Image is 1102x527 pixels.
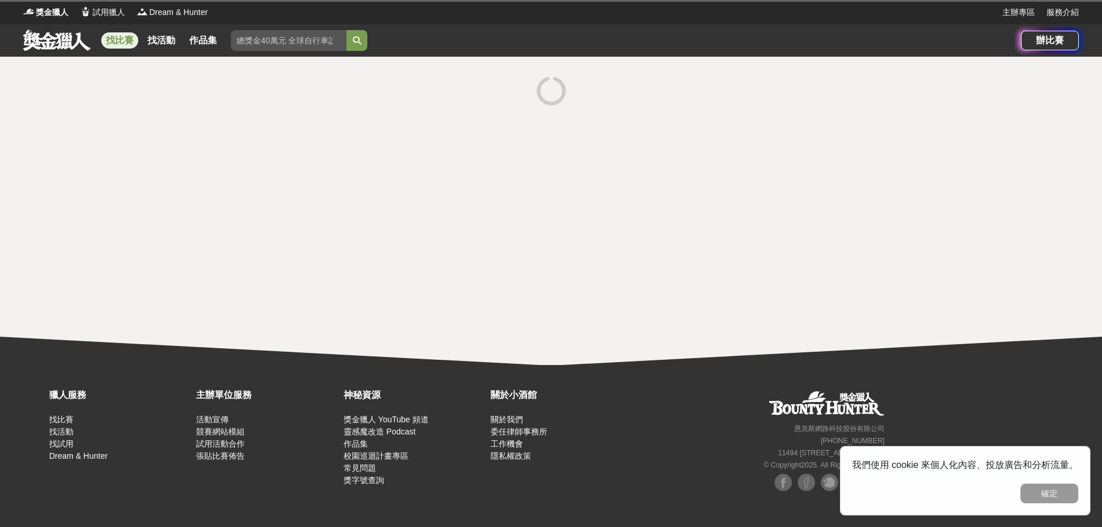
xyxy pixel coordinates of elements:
[23,6,35,17] img: Logo
[137,6,208,19] a: LogoDream & Hunter
[196,388,337,402] div: 主辦單位服務
[491,439,523,448] a: 工作機會
[80,6,91,17] img: Logo
[149,6,208,19] span: Dream & Hunter
[101,32,138,49] a: 找比賽
[794,425,884,433] small: 恩克斯網路科技股份有限公司
[778,449,884,457] small: 11494 [STREET_ADDRESS] 3 樓
[344,415,429,424] a: 獎金獵人 YouTube 頻道
[1021,31,1079,50] a: 辦比賽
[23,6,68,19] a: Logo獎金獵人
[49,451,108,460] a: Dream & Hunter
[1003,6,1035,19] a: 主辦專區
[344,388,485,402] div: 神秘資源
[344,439,368,448] a: 作品集
[344,427,415,436] a: 靈感魔改造 Podcast
[49,388,190,402] div: 獵人服務
[49,415,73,424] a: 找比賽
[196,439,245,448] a: 試用活動合作
[1046,6,1079,19] a: 服務介紹
[821,474,838,491] img: Plurk
[344,476,384,485] a: 獎字號查詢
[821,437,884,445] small: [PHONE_NUMBER]
[491,388,632,402] div: 關於小酒館
[196,415,228,424] a: 活動宣傳
[1020,484,1078,503] button: 確定
[80,6,125,19] a: Logo試用獵人
[36,6,68,19] span: 獎金獵人
[491,451,531,460] a: 隱私權政策
[196,451,245,460] a: 張貼比賽佈告
[764,461,884,469] small: © Copyright 2025 . All Rights Reserved.
[491,427,547,436] a: 委任律師事務所
[196,427,245,436] a: 競賽網站模組
[775,474,792,491] img: Facebook
[49,439,73,448] a: 找試用
[491,415,523,424] a: 關於我們
[137,6,148,17] img: Logo
[344,451,408,460] a: 校園巡迴計畫專區
[852,460,1078,470] span: 我們使用 cookie 來個人化內容、投放廣告和分析流量。
[143,32,180,49] a: 找活動
[185,32,222,49] a: 作品集
[49,427,73,436] a: 找活動
[231,30,347,51] input: 總獎金40萬元 全球自行車設計比賽
[798,474,815,491] img: Facebook
[344,463,376,473] a: 常見問題
[93,6,125,19] span: 試用獵人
